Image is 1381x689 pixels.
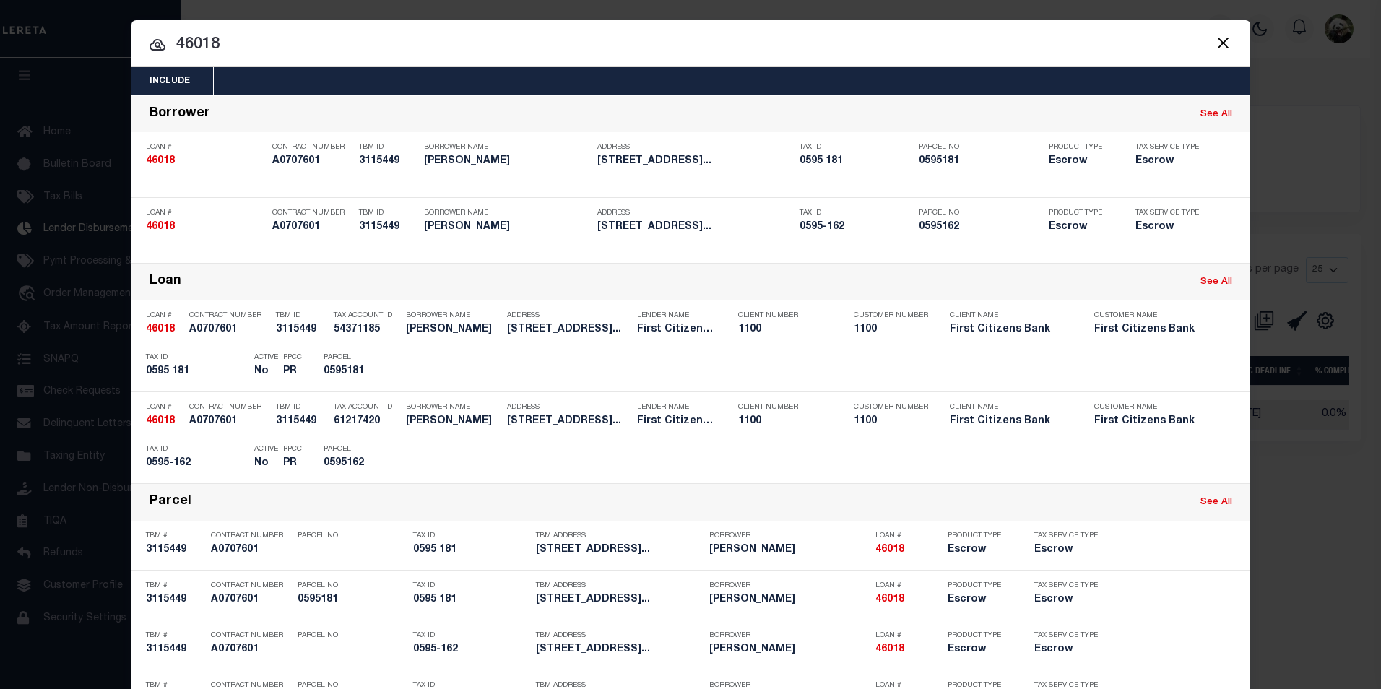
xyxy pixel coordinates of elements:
p: TBM # [146,532,204,540]
p: Contract Number [211,532,290,540]
h5: 0595-162 [413,643,529,656]
h5: 1645 PACIFIC AVENUE, UNIT 4A SA... [507,415,630,428]
h5: 0595181 [298,594,406,606]
h5: A0707601 [211,544,290,556]
h5: 1645 PACIFIC AVENUE, UNIT 4A SA... [507,324,630,336]
p: Parcel No [298,581,406,590]
h5: Escrow [948,594,1013,606]
p: Parcel No [298,631,406,640]
h5: A0707601 [189,415,269,428]
strong: 46018 [146,416,175,426]
button: Close [1214,33,1233,52]
p: TBM ID [276,311,326,320]
p: Borrower [709,581,868,590]
h5: 1100 [854,324,926,336]
p: PPCC [283,445,302,454]
a: See All [1200,498,1232,507]
p: Tax Account ID [334,311,399,320]
p: Address [507,311,630,320]
p: Active [254,445,278,454]
p: Contract Number [211,581,290,590]
h5: Escrow [1034,643,1099,656]
h5: CHRISTOPHER BAKER [406,415,500,428]
h5: First Citizens Bank [637,324,717,336]
h5: 46018 [146,324,182,336]
p: TBM ID [359,143,417,152]
p: Borrower Name [406,403,500,412]
h5: 46018 [875,643,940,656]
h5: No [254,365,276,378]
p: Product Type [948,581,1013,590]
h5: 1645 PACIFIC AVENUE, UNIT 4A SA... [597,221,792,233]
p: Product Type [1049,143,1114,152]
h5: 3115449 [359,221,417,233]
p: Customer Name [1094,311,1217,320]
a: See All [1200,110,1232,119]
h5: 3115449 [276,324,326,336]
h5: 3115449 [146,643,204,656]
h5: Escrow [1135,155,1208,168]
h5: Escrow [1049,155,1114,168]
h5: A0707601 [272,221,352,233]
p: Loan # [146,311,182,320]
h5: CHRISTOPHER P BAKER [709,594,868,606]
p: Loan # [146,209,265,217]
h5: 0595 181 [800,155,912,168]
p: TBM # [146,581,204,590]
h5: 0595 181 [146,365,247,378]
div: Parcel [150,494,191,511]
p: Address [597,209,792,217]
h5: Escrow [948,544,1013,556]
p: Client Number [738,311,832,320]
p: Loan # [146,143,265,152]
strong: 46018 [875,545,904,555]
p: Borrower Name [424,209,590,217]
p: Loan # [875,631,940,640]
h5: First Citizens Bank [1094,324,1217,336]
p: Client Name [950,403,1073,412]
p: Tax ID [800,143,912,152]
h5: 0595-162 [800,221,912,233]
p: PPCC [283,353,302,362]
h5: A0707601 [272,155,352,168]
p: Tax Account ID [334,403,399,412]
p: Contract Number [189,311,269,320]
h5: 0595181 [919,155,1042,168]
h5: A0707601 [211,594,290,606]
h5: 0595 181 [413,594,529,606]
a: See All [1200,277,1232,287]
div: Borrower [150,106,210,123]
p: Borrower [709,532,868,540]
h5: First Citizens Bank [637,415,717,428]
p: Tax ID [413,532,529,540]
h5: First Citizens Bank [950,415,1073,428]
strong: 46018 [146,156,175,166]
h5: Escrow [948,643,1013,656]
h5: 1100 [738,324,832,336]
h5: 0595162 [919,221,1042,233]
p: Loan # [875,581,940,590]
p: Parcel [324,445,389,454]
h5: 46018 [146,415,182,428]
p: Address [597,143,792,152]
p: Client Number [738,403,832,412]
h5: Escrow [1034,544,1099,556]
p: Tax ID [413,631,529,640]
strong: 46018 [875,594,904,604]
h5: CHRISTOPHER P BAKER [709,544,868,556]
h5: First Citizens Bank [1094,415,1217,428]
p: Tax ID [413,581,529,590]
h5: 46018 [875,594,940,606]
p: Contract Number [189,403,269,412]
div: Loan [150,274,181,290]
h5: 0595181 [324,365,389,378]
p: Contract Number [272,209,352,217]
h5: PR [283,365,302,378]
p: Product Type [948,532,1013,540]
h5: 1645 PACIFIC AVENUE, UNIT 4A SA... [597,155,792,168]
h5: 0595 181 [413,544,529,556]
h5: CHRISTOPHER BAKER [406,324,500,336]
p: Contract Number [272,143,352,152]
p: Loan # [875,532,940,540]
h5: 3115449 [146,594,204,606]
